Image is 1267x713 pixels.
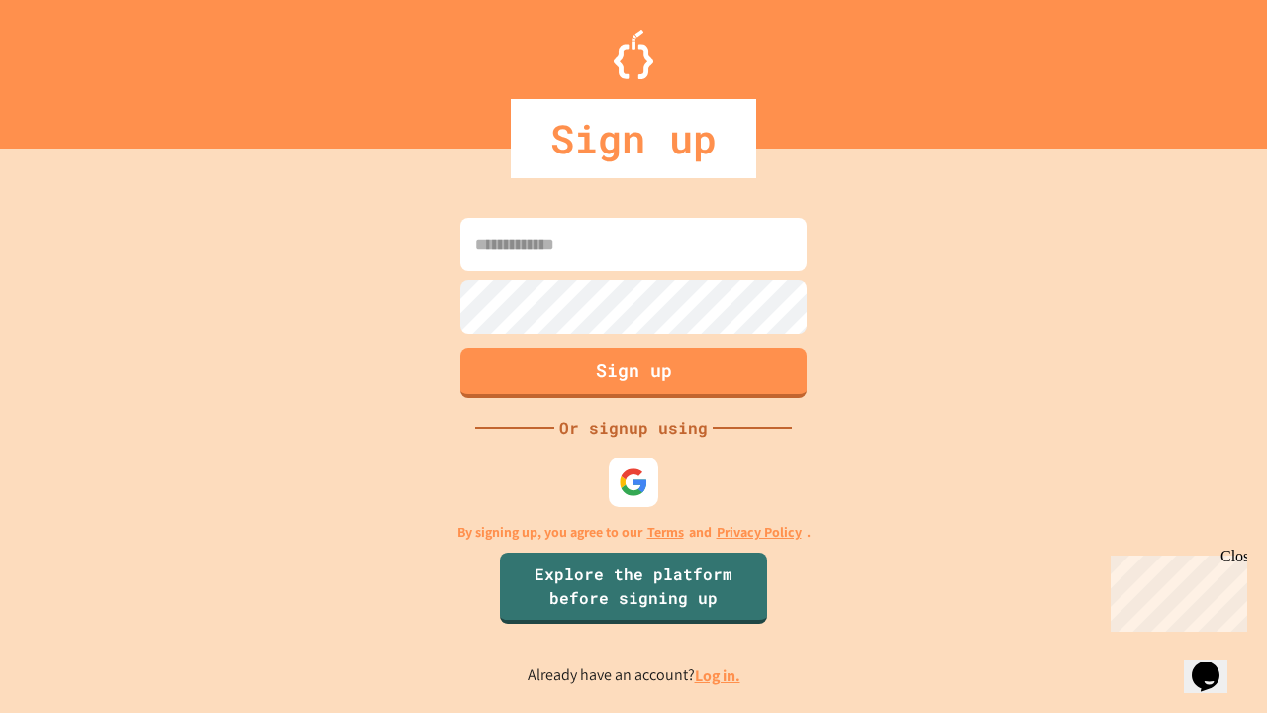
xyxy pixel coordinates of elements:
[619,467,648,497] img: google-icon.svg
[500,553,767,624] a: Explore the platform before signing up
[554,416,713,440] div: Or signup using
[647,522,684,543] a: Terms
[528,663,740,688] p: Already have an account?
[457,522,811,543] p: By signing up, you agree to our and .
[1184,634,1247,693] iframe: chat widget
[460,348,807,398] button: Sign up
[511,99,756,178] div: Sign up
[1103,548,1247,632] iframe: chat widget
[695,665,740,686] a: Log in.
[614,30,653,79] img: Logo.svg
[8,8,137,126] div: Chat with us now!Close
[717,522,802,543] a: Privacy Policy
